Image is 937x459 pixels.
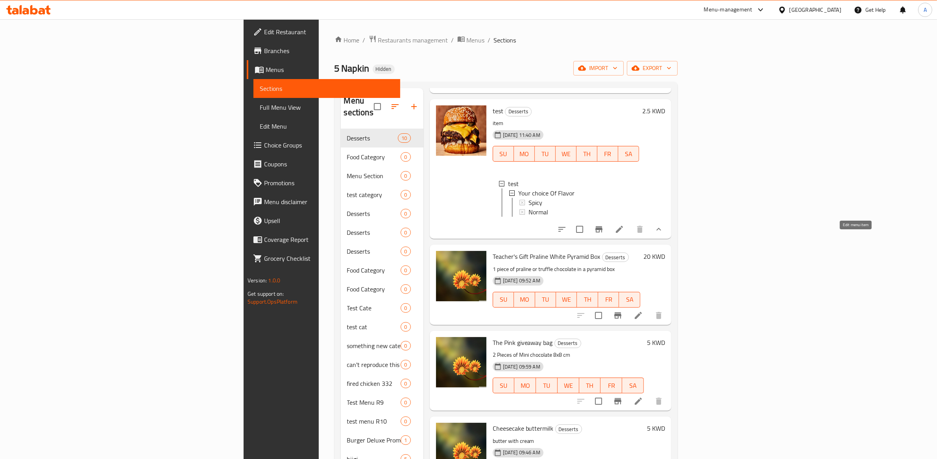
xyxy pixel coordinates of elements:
[341,374,423,393] div: fired chicken 3320
[341,355,423,374] div: can't reproduce this0
[514,378,536,393] button: MO
[598,292,619,308] button: FR
[558,378,579,393] button: WE
[347,247,401,256] span: Desserts
[622,294,637,305] span: SA
[264,197,394,206] span: Menu disclaimer
[529,198,542,207] span: Spicy
[347,417,401,426] div: test menu R10
[493,350,644,360] p: 2 Pieces of Mini chocolate 8x8 cm
[505,107,531,116] span: Desserts
[401,153,410,161] span: 0
[602,253,628,262] span: Desserts
[580,148,594,160] span: TH
[621,148,636,160] span: SA
[335,35,678,45] nav: breadcrumb
[553,220,571,239] button: sort-choices
[401,435,410,445] div: items
[647,337,665,348] h6: 5 KWD
[924,6,927,14] span: A
[401,190,410,199] div: items
[401,267,410,274] span: 0
[559,148,573,160] span: WE
[264,159,394,169] span: Coupons
[347,284,401,294] span: Food Category
[608,392,627,411] button: Branch-specific-item
[467,35,485,45] span: Menus
[347,171,401,181] span: Menu Section
[264,178,394,188] span: Promotions
[378,35,448,45] span: Restaurants management
[500,449,543,456] span: [DATE] 09:46 AM
[535,292,556,308] button: TU
[627,61,678,76] button: export
[597,146,618,162] button: FR
[401,304,410,312] span: 0
[500,131,543,139] span: [DATE] 11:40 AM
[347,379,401,388] span: fired chicken 332
[493,251,601,262] span: Teacher's Gift Praline White Pyramid Box
[341,431,423,450] div: Burger Deluxe Promo 21
[488,35,491,45] li: /
[347,152,401,162] span: Food Category
[341,336,423,355] div: something new category0
[347,228,401,237] div: Desserts
[341,242,423,261] div: Desserts0
[369,35,448,45] a: Restaurants management
[619,292,640,308] button: SA
[369,98,386,115] span: Select all sections
[582,380,598,391] span: TH
[401,399,410,406] span: 0
[247,249,400,268] a: Grocery Checklist
[555,339,581,348] span: Desserts
[401,437,410,444] span: 1
[401,171,410,181] div: items
[264,235,394,244] span: Coverage Report
[538,148,553,160] span: TU
[401,265,410,275] div: items
[347,303,401,313] span: Test Cate
[539,380,554,391] span: TU
[649,306,668,325] button: delete
[260,122,394,131] span: Edit Menu
[496,148,511,160] span: SU
[341,280,423,299] div: Food Category0
[247,60,400,79] a: Menus
[247,41,400,60] a: Branches
[253,117,400,136] a: Edit Menu
[341,299,423,317] div: Test Cate0
[401,398,410,407] div: items
[347,265,401,275] div: Food Category
[347,190,401,199] div: test category
[401,209,410,218] div: items
[630,220,649,239] button: delete
[514,146,535,162] button: MO
[654,79,663,88] svg: Show Choices
[266,65,394,74] span: Menus
[649,392,668,411] button: delete
[341,166,423,185] div: Menu Section0
[580,63,617,73] span: import
[555,424,582,434] div: Desserts
[401,341,410,350] div: items
[260,103,394,112] span: Full Menu View
[264,27,394,37] span: Edit Restaurant
[601,378,622,393] button: FR
[529,207,548,217] span: Normal
[518,188,575,198] span: Your choice Of Flavor
[649,220,668,239] button: show more
[493,292,514,308] button: SU
[493,436,644,446] p: butter with cream
[347,133,398,143] span: Desserts
[248,289,284,299] span: Get support on:
[347,341,401,350] span: something new category
[248,275,267,286] span: Version:
[253,98,400,117] a: Full Menu View
[579,378,601,393] button: TH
